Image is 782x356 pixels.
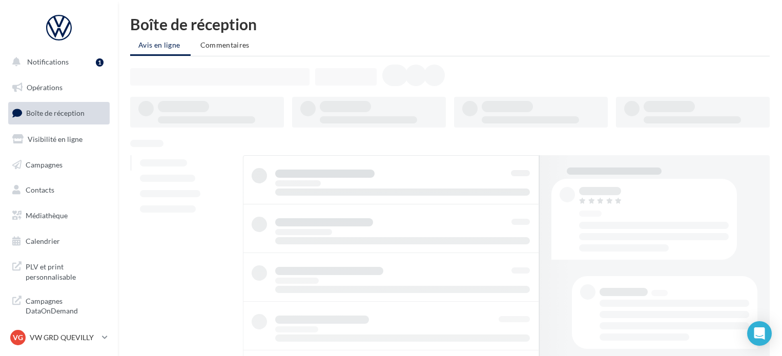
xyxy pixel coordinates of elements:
div: Open Intercom Messenger [747,321,772,346]
span: Contacts [26,185,54,194]
a: Campagnes [6,154,112,176]
a: PLV et print personnalisable [6,256,112,286]
span: Boîte de réception [26,109,85,117]
span: Calendrier [26,237,60,245]
span: PLV et print personnalisable [26,260,106,282]
a: Calendrier [6,231,112,252]
a: Médiathèque [6,205,112,226]
span: Commentaires [200,40,250,49]
button: Notifications 1 [6,51,108,73]
p: VW GRD QUEVILLY [30,332,98,343]
a: Visibilité en ligne [6,129,112,150]
a: Boîte de réception [6,102,112,124]
span: Campagnes [26,160,63,169]
div: Boîte de réception [130,16,770,32]
span: Campagnes DataOnDemand [26,294,106,316]
span: Opérations [27,83,63,92]
a: Contacts [6,179,112,201]
span: Notifications [27,57,69,66]
a: VG VW GRD QUEVILLY [8,328,110,347]
span: Visibilité en ligne [28,135,83,143]
span: VG [13,332,23,343]
div: 1 [96,58,104,67]
a: Opérations [6,77,112,98]
span: Médiathèque [26,211,68,220]
a: Campagnes DataOnDemand [6,290,112,320]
